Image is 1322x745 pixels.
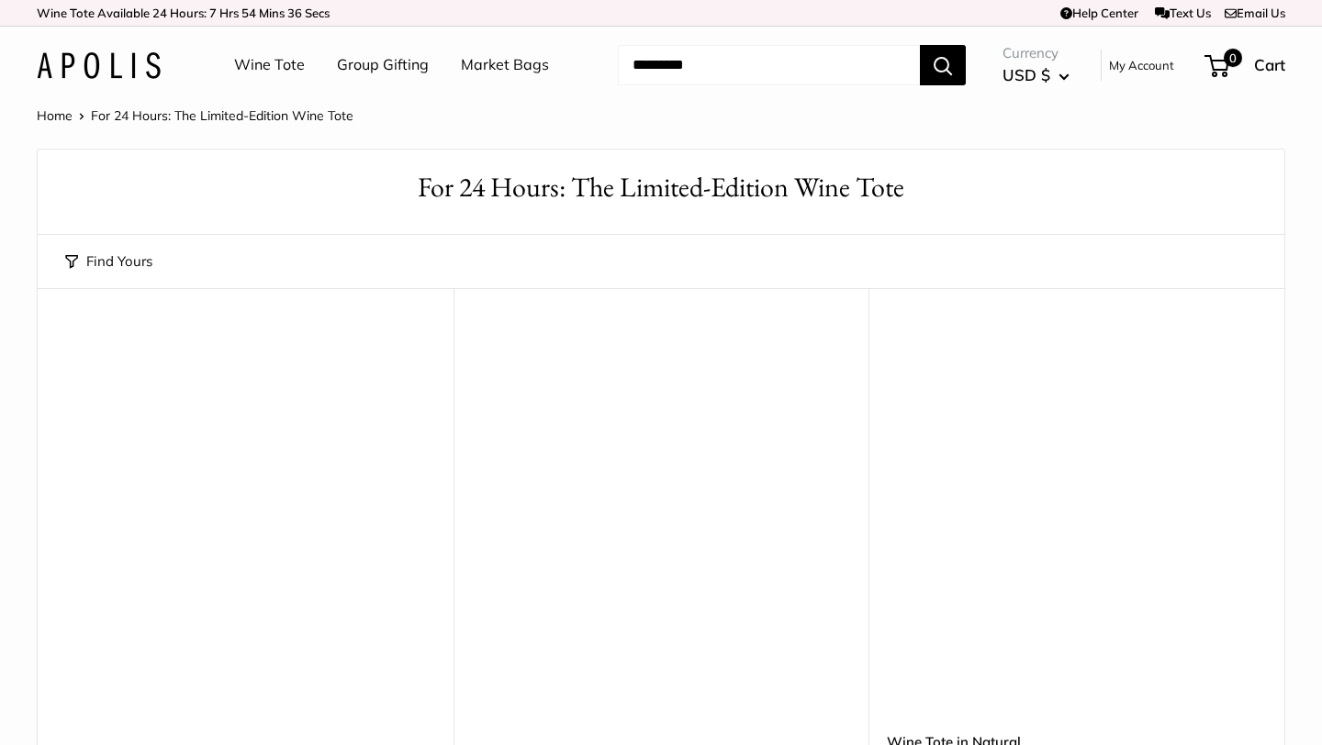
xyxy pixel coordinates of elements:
[1003,61,1070,90] button: USD $
[920,45,966,85] button: Search
[219,6,239,20] span: Hrs
[234,51,305,79] a: Wine Tote
[65,249,152,274] button: Find Yours
[461,51,549,79] a: Market Bags
[1060,6,1138,20] a: Help Center
[259,6,285,20] span: Mins
[1003,65,1050,84] span: USD $
[1206,50,1285,80] a: 0 Cart
[241,6,256,20] span: 54
[472,334,851,713] a: Wine Tote in Natural Gold Foildescription_Inner compartments perfect for wine bottles, yoga mats,...
[37,104,353,128] nav: Breadcrumb
[37,107,73,124] a: Home
[65,168,1257,207] h1: For 24 Hours: The Limited-Edition Wine Tote
[1225,6,1285,20] a: Email Us
[887,334,1266,713] a: Wine Tote in NaturalWine Tote in Natural
[337,51,429,79] a: Group Gifting
[618,45,920,85] input: Search...
[209,6,217,20] span: 7
[1109,54,1174,76] a: My Account
[1155,6,1211,20] a: Text Us
[91,107,353,124] span: For 24 Hours: The Limited-Edition Wine Tote
[37,52,161,79] img: Apolis
[305,6,330,20] span: Secs
[287,6,302,20] span: 36
[1003,40,1070,66] span: Currency
[1254,55,1285,74] span: Cart
[1224,49,1242,67] span: 0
